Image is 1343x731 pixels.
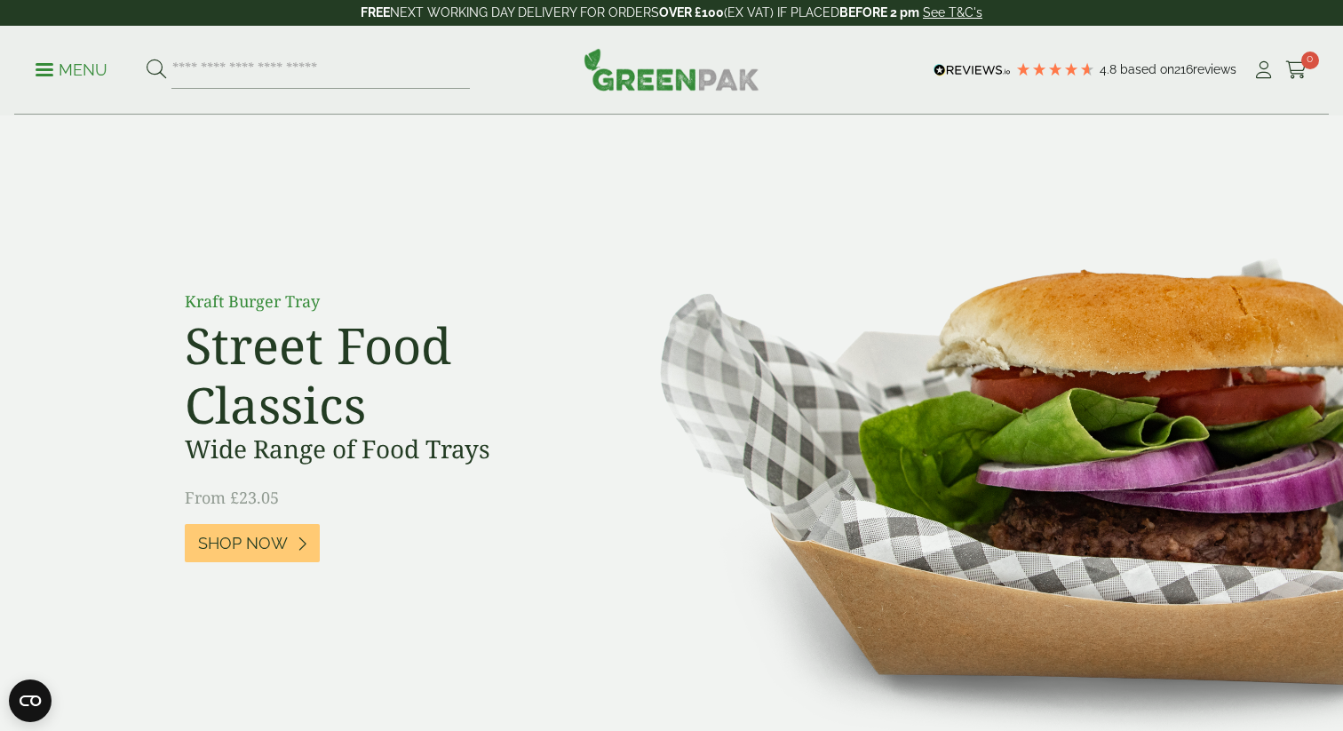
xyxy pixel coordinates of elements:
span: 216 [1174,62,1193,76]
p: Kraft Burger Tray [185,290,584,314]
span: 0 [1301,52,1319,69]
a: 0 [1285,57,1307,83]
img: REVIEWS.io [934,64,1011,76]
i: My Account [1252,61,1275,79]
a: See T&C's [923,5,982,20]
button: Open CMP widget [9,679,52,722]
span: Based on [1120,62,1174,76]
a: Shop Now [185,524,320,562]
h2: Street Food Classics [185,315,584,434]
span: reviews [1193,62,1236,76]
img: GreenPak Supplies [584,48,759,91]
div: 4.79 Stars [1015,61,1095,77]
a: Menu [36,60,107,77]
strong: BEFORE 2 pm [839,5,919,20]
span: 4.8 [1100,62,1120,76]
strong: OVER £100 [659,5,724,20]
p: Menu [36,60,107,81]
strong: FREE [361,5,390,20]
span: From £23.05 [185,487,279,508]
span: Shop Now [198,534,288,553]
h3: Wide Range of Food Trays [185,434,584,465]
i: Cart [1285,61,1307,79]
